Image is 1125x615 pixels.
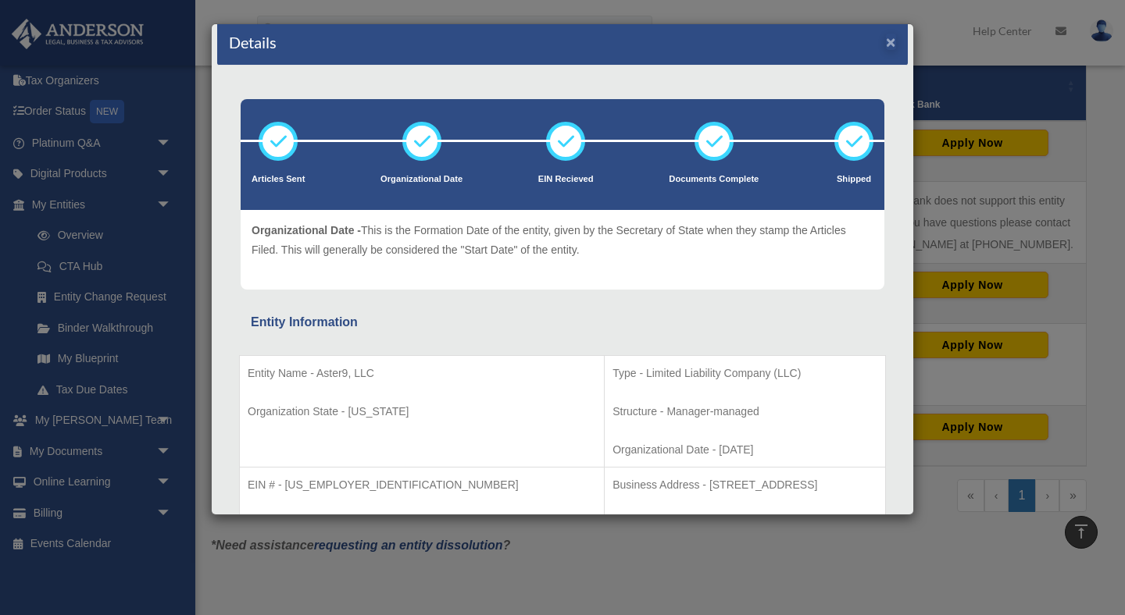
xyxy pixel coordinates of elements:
p: Organizational Date [380,172,462,187]
p: Type - Limited Liability Company (LLC) [612,364,877,383]
p: Organizational Date - [DATE] [612,440,877,460]
div: Entity Information [251,311,874,333]
p: Documents Complete [669,172,759,187]
p: Entity Name - Aster9, LLC [248,364,596,383]
p: Articles Sent [252,172,305,187]
p: SOS number - 2024-001539613 [248,514,596,533]
p: EIN Recieved [538,172,594,187]
button: × [886,34,896,50]
p: Organization State - [US_STATE] [248,402,596,421]
h4: Details [229,31,277,53]
p: EIN # - [US_EMPLOYER_IDENTIFICATION_NUMBER] [248,475,596,495]
p: Structure - Manager-managed [612,402,877,421]
p: Shipped [834,172,873,187]
p: Business Address - [STREET_ADDRESS] [612,475,877,495]
span: Organizational Date - [252,224,361,236]
p: This is the Formation Date of the entity, given by the Secretary of State when they stamp the Art... [252,221,873,259]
